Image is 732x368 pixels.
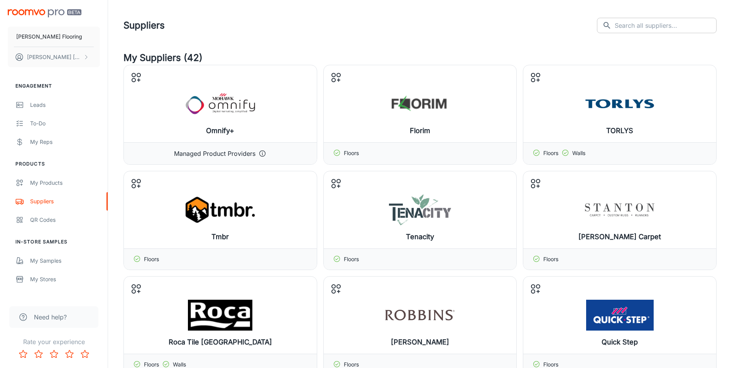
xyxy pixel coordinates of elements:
div: Leads [30,101,100,109]
div: Suppliers [30,197,100,206]
h1: Suppliers [123,19,165,32]
div: My Stores [30,275,100,284]
button: [PERSON_NAME] [PERSON_NAME] [8,47,100,67]
button: Rate 4 star [62,346,77,362]
button: Rate 2 star [31,346,46,362]
p: [PERSON_NAME] Flooring [16,32,82,41]
div: My Reps [30,138,100,146]
p: Floors [344,149,359,158]
h4: My Suppliers (42) [123,51,717,65]
p: Rate your experience [6,337,101,346]
div: My Samples [30,257,100,265]
img: Roomvo PRO Beta [8,9,81,17]
p: Walls [572,149,585,158]
button: [PERSON_NAME] Flooring [8,27,100,47]
img: Omnify+ [186,88,255,119]
input: Search all suppliers... [615,18,717,33]
h6: Omnify+ [206,125,234,136]
button: Rate 3 star [46,346,62,362]
p: Floors [543,255,558,263]
p: Managed Product Providers [174,149,255,158]
p: Floors [144,255,159,263]
p: [PERSON_NAME] [PERSON_NAME] [27,53,81,61]
p: Floors [344,255,359,263]
button: Rate 1 star [15,346,31,362]
div: My Products [30,179,100,187]
div: To-do [30,119,100,128]
div: QR Codes [30,216,100,224]
p: Floors [543,149,558,158]
button: Rate 5 star [77,346,93,362]
span: Need help? [34,312,67,322]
